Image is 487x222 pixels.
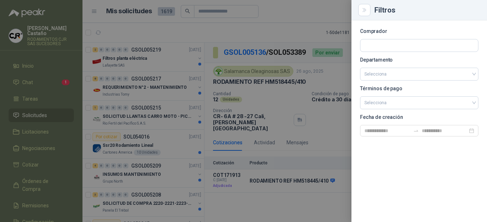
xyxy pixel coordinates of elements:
[360,58,478,62] p: Departamento
[360,6,369,14] button: Close
[360,86,478,91] p: Términos de pago
[360,29,478,33] p: Comprador
[374,6,478,14] div: Filtros
[360,115,478,119] p: Fecha de creación
[413,128,419,134] span: to
[413,128,419,134] span: swap-right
